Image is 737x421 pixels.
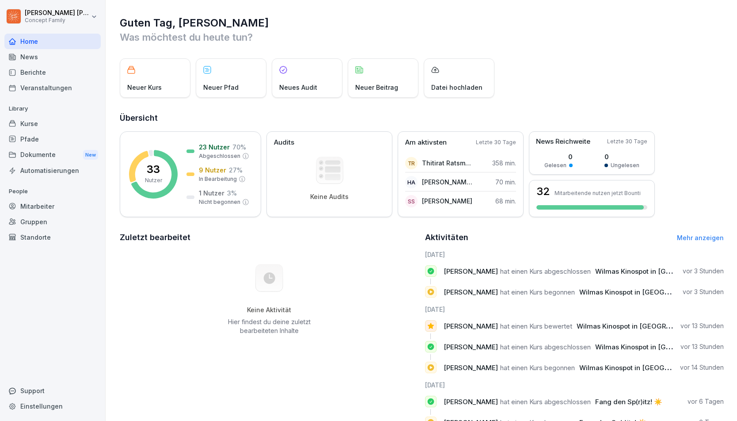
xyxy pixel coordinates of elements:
[500,288,575,296] span: hat einen Kurs begonnen
[579,364,729,372] span: Wilmas Kinospot in [GEOGRAPHIC_DATA] 🎞️🍿
[229,165,243,175] p: 27 %
[4,398,101,414] a: Einstellungen
[495,177,516,187] p: 70 min.
[495,196,516,206] p: 68 min.
[199,165,226,175] p: 9 Nutzer
[147,164,160,175] p: 33
[405,195,418,207] div: SS
[444,322,498,330] span: [PERSON_NAME]
[604,152,639,161] p: 0
[536,137,590,147] p: News Reichweite
[536,186,550,197] h3: 32
[4,49,101,65] a: News
[405,176,418,188] div: HA
[492,158,516,168] p: 358 min.
[120,16,724,30] h1: Guten Tag, [PERSON_NAME]
[4,199,101,214] a: Mitarbeiter
[4,80,101,96] a: Veranstaltungen
[25,9,89,17] p: [PERSON_NAME] [PERSON_NAME]
[145,176,162,184] p: Nutzer
[274,138,294,148] p: Audits
[500,267,591,276] span: hat einen Kurs abgeschlossen
[224,306,314,314] h5: Keine Aktivität
[683,267,724,276] p: vor 3 Stunden
[4,214,101,230] a: Gruppen
[425,250,724,259] h6: [DATE]
[4,163,101,178] a: Automatisierungen
[310,193,349,201] p: Keine Audits
[680,321,724,330] p: vor 13 Stunden
[4,34,101,49] a: Home
[476,138,516,146] p: Letzte 30 Tage
[422,158,473,168] p: Thitirat Ratsmee
[680,342,724,351] p: vor 13 Stunden
[127,83,162,92] p: Neuer Kurs
[120,112,724,124] h2: Übersicht
[500,364,575,372] span: hat einen Kurs begonnen
[4,147,101,163] a: DokumenteNew
[279,83,317,92] p: Neues Audit
[199,188,224,198] p: 1 Nutzer
[444,267,498,276] span: [PERSON_NAME]
[544,161,566,169] p: Gelesen
[4,131,101,147] a: Pfade
[4,230,101,245] a: Standorte
[355,83,398,92] p: Neuer Beitrag
[120,30,724,44] p: Was möchtest du heute tun?
[4,102,101,116] p: Library
[199,198,240,206] p: Nicht begonnen
[595,398,662,406] span: Fang den Sp(r)itz! ☀️
[688,397,724,406] p: vor 6 Tagen
[227,188,237,198] p: 3 %
[577,322,726,330] span: Wilmas Kinospot in [GEOGRAPHIC_DATA] 🎞️🍿
[4,383,101,398] div: Support
[425,231,468,244] h2: Aktivitäten
[4,116,101,131] a: Kurse
[4,147,101,163] div: Dokumente
[232,142,246,152] p: 70 %
[405,157,418,169] div: TR
[120,231,419,244] h2: Zuletzt bearbeitet
[683,287,724,296] p: vor 3 Stunden
[677,234,724,241] a: Mehr anzeigen
[224,318,314,335] p: Hier findest du deine zuletzt bearbeiteten Inhalte
[199,142,230,152] p: 23 Nutzer
[444,364,498,372] span: [PERSON_NAME]
[422,177,473,187] p: [PERSON_NAME] Agtepe
[544,152,573,161] p: 0
[607,138,647,145] p: Letzte 30 Tage
[680,363,724,372] p: vor 14 Stunden
[425,305,724,314] h6: [DATE]
[500,343,591,351] span: hat einen Kurs abgeschlossen
[444,343,498,351] span: [PERSON_NAME]
[431,83,482,92] p: Datei hochladen
[405,138,447,148] p: Am aktivsten
[4,65,101,80] a: Berichte
[199,175,237,183] p: In Bearbeitung
[425,380,724,390] h6: [DATE]
[422,196,472,206] p: [PERSON_NAME]
[555,190,641,196] p: Mitarbeitende nutzen jetzt Bounti
[199,152,240,160] p: Abgeschlossen
[611,161,639,169] p: Ungelesen
[203,83,239,92] p: Neuer Pfad
[500,322,572,330] span: hat einen Kurs bewertet
[444,398,498,406] span: [PERSON_NAME]
[444,288,498,296] span: [PERSON_NAME]
[83,150,98,160] div: New
[4,184,101,199] p: People
[579,288,729,296] span: Wilmas Kinospot in [GEOGRAPHIC_DATA] 🎞️🍿
[500,398,591,406] span: hat einen Kurs abgeschlossen
[25,17,89,23] p: Concept Family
